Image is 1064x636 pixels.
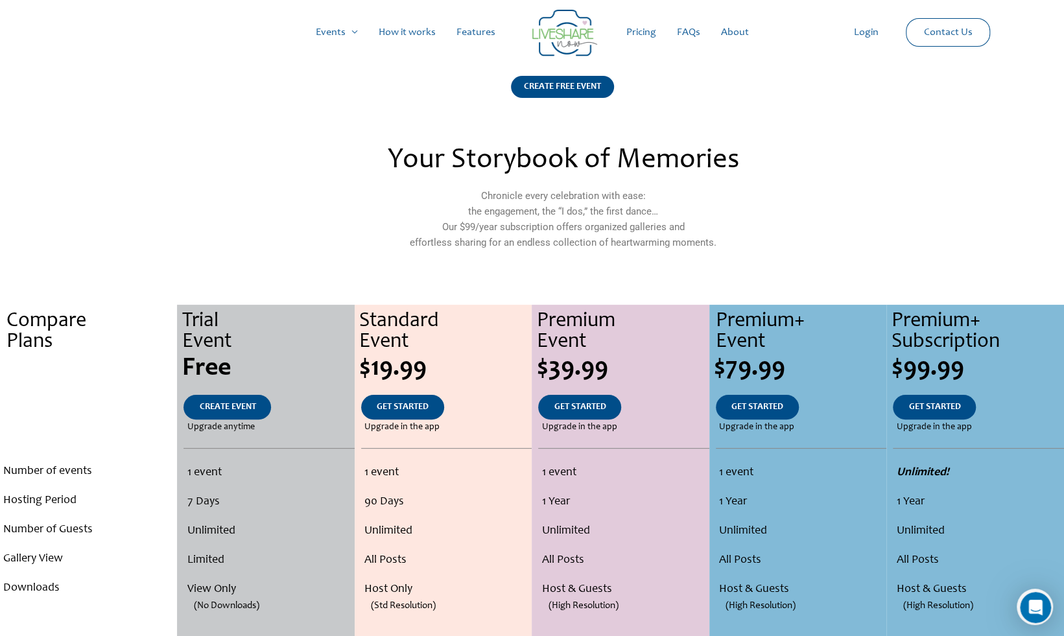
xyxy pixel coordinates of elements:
[554,403,606,412] span: GET STARTED
[908,403,960,412] span: GET STARTED
[3,574,174,603] li: Downloads
[896,517,1060,546] li: Unlimited
[3,515,174,545] li: Number of Guests
[1020,592,1051,623] iframe: Intercom live chat
[896,546,1060,575] li: All Posts
[711,12,759,53] a: About
[716,311,886,353] div: Premium+ Event
[714,356,886,382] div: $79.99
[511,76,614,114] a: CREATE FREE EVENT
[726,591,796,620] span: (High Resolution)
[903,591,973,620] span: (High Resolution)
[511,76,614,98] div: CREATE FREE EVENT
[368,12,446,53] a: How it works
[3,486,174,515] li: Hosting Period
[377,403,429,412] span: GET STARTED
[6,311,177,353] div: Compare Plans
[359,311,532,353] div: Standard Event
[364,488,528,517] li: 90 Days
[199,403,255,412] span: CREATE EVENT
[536,311,709,353] div: Premium Event
[719,458,883,488] li: 1 event
[364,546,528,575] li: All Posts
[731,403,783,412] span: GET STARTED
[541,575,705,604] li: Host & Guests
[187,575,350,604] li: View Only
[361,395,444,419] a: GET STARTED
[536,356,709,382] div: $39.99
[541,419,617,435] span: Upgrade in the app
[719,546,883,575] li: All Posts
[1017,589,1053,625] iframe: Intercom live chat discovery launcher
[616,12,667,53] a: Pricing
[364,575,528,604] li: Host Only
[896,467,949,478] strong: Unlimited!
[716,395,799,419] a: GET STARTED
[86,356,92,382] span: .
[183,395,271,419] a: CREATE EVENT
[371,591,436,620] span: (Std Resolution)
[187,419,254,435] span: Upgrade anytime
[548,591,618,620] span: (High Resolution)
[88,403,90,412] span: .
[719,488,883,517] li: 1 Year
[719,575,883,604] li: Host & Guests
[896,488,1060,517] li: 1 Year
[88,423,90,432] span: .
[719,419,794,435] span: Upgrade in the app
[896,575,1060,604] li: Host & Guests
[541,458,705,488] li: 1 event
[3,457,174,486] li: Number of events
[667,12,711,53] a: FAQs
[187,458,350,488] li: 1 event
[187,546,350,575] li: Limited
[282,147,844,175] h2: Your Storybook of Memories
[538,395,621,419] a: GET STARTED
[187,517,350,546] li: Unlimited
[187,488,350,517] li: 7 Days
[193,591,259,620] span: (No Downloads)
[359,356,532,382] div: $19.99
[3,545,174,574] li: Gallery View
[541,546,705,575] li: All Posts
[182,311,354,353] div: Trial Event
[282,188,844,250] p: Chronicle every celebration with ease: the engagement, the “I dos,” the first dance… Our $99/year...
[23,12,1041,53] nav: Site Navigation
[182,356,354,382] div: Free
[364,458,528,488] li: 1 event
[532,10,597,56] img: LiveShare logo - Capture & Share Event Memories | Live Photo Slideshow for Events | Create Free E...
[364,419,440,435] span: Upgrade in the app
[893,395,976,419] a: GET STARTED
[541,517,705,546] li: Unlimited
[914,19,983,46] a: Contact Us
[446,12,506,53] a: Features
[891,356,1063,382] div: $99.99
[72,395,106,419] a: .
[719,517,883,546] li: Unlimited
[843,12,888,53] a: Login
[541,488,705,517] li: 1 Year
[305,12,368,53] a: Events
[896,419,971,435] span: Upgrade in the app
[891,311,1063,353] div: Premium+ Subscription
[364,517,528,546] li: Unlimited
